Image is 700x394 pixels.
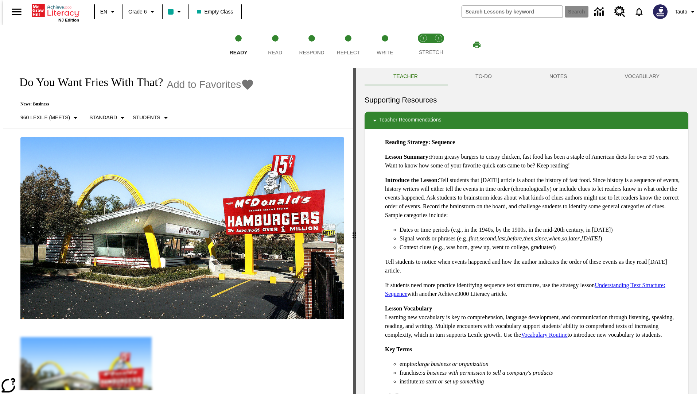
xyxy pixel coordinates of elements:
span: Empty Class [197,8,233,16]
div: Press Enter or Spacebar and then press right and left arrow keys to move the slider [353,68,356,394]
span: Respond [299,50,324,55]
button: TO-DO [447,68,521,85]
em: last [497,235,506,242]
strong: Introduce the Lesson: [385,177,439,183]
em: before [507,235,522,242]
button: Open side menu [6,1,27,23]
em: first [469,235,478,242]
button: Add to Favorites - Do You Want Fries With That? [167,78,254,91]
span: Write [377,50,393,55]
button: Teacher [365,68,447,85]
button: Respond step 3 of 5 [291,25,333,65]
button: NOTES [521,68,596,85]
em: since [535,235,547,242]
button: Select a new avatar [649,2,672,21]
span: Add to Favorites [167,79,241,90]
img: Avatar [653,4,668,19]
p: Learning new vocabulary is key to comprehension, language development, and communication through ... [385,304,682,339]
li: Dates or time periods (e.g., in the 1940s, by the 1900s, in the mid-20th century, in [DATE]) [400,225,682,234]
p: Tell students to notice when events happened and how the author indicates the order of these even... [385,258,682,275]
li: franchise: [400,368,682,377]
li: Context clues (e.g., was born, grew up, went to college, graduated) [400,243,682,252]
span: NJ Edition [58,18,79,22]
div: Home [32,3,79,22]
p: Standard [89,114,117,121]
div: Instructional Panel Tabs [365,68,688,85]
p: If students need more practice identifying sequence text structures, use the strategy lesson with... [385,281,682,298]
strong: Lesson Vocabulary [385,305,432,312]
button: Stretch Read step 1 of 2 [413,25,434,65]
a: Resource Center, Will open in new tab [610,2,630,22]
strong: Lesson Summary: [385,154,430,160]
span: Reflect [337,50,360,55]
em: second [480,235,496,242]
button: Stretch Respond step 2 of 2 [428,25,449,65]
button: Select Student [130,111,173,124]
em: later [569,235,580,242]
a: Data Center [590,2,610,22]
em: [DATE] [581,235,600,242]
strong: Key Terms [385,346,412,352]
img: One of the first McDonald's stores, with the iconic red sign and golden arches. [20,137,344,320]
span: EN [100,8,107,16]
div: Teacher Recommendations [365,112,688,129]
em: then [523,235,533,242]
button: Language: EN, Select a language [97,5,120,18]
span: Read [268,50,282,55]
p: 960 Lexile (Meets) [20,114,70,121]
button: Profile/Settings [672,5,700,18]
button: Scaffolds, Standard [86,111,130,124]
text: 1 [422,36,424,40]
p: News: Business [12,101,254,107]
em: a business with permission to sell a company's products [423,370,553,376]
strong: Sequence [432,139,455,145]
p: Tell students that [DATE] article is about the history of fast food. Since history is a sequence ... [385,176,682,220]
div: activity [356,68,697,394]
span: Grade 6 [128,8,147,16]
button: Write step 5 of 5 [364,25,406,65]
input: search field [462,6,563,18]
li: empire: [400,360,682,368]
button: VOCABULARY [596,68,688,85]
p: Students [133,114,160,121]
text: 2 [437,36,439,40]
span: STRETCH [419,49,443,55]
strong: Reading Strategy: [385,139,430,145]
a: Understanding Text Structure: Sequence [385,282,665,297]
span: Tauto [675,8,687,16]
li: Signal words or phrases (e.g., , , , , , , , , , ) [400,234,682,243]
a: Vocabulary Routine [521,332,567,338]
button: Print [465,38,489,51]
h6: Supporting Resources [365,94,688,106]
em: to start or set up something [420,378,484,385]
button: Reflect step 4 of 5 [327,25,369,65]
div: reading [3,68,353,390]
p: From greasy burgers to crispy chicken, fast food has been a staple of American diets for over 50 ... [385,152,682,170]
button: Read step 2 of 5 [254,25,296,65]
button: Select Lexile, 960 Lexile (Meets) [17,111,83,124]
p: Teacher Recommendations [379,116,441,125]
em: when [548,235,561,242]
button: Grade: Grade 6, Select a grade [125,5,160,18]
li: institute: [400,377,682,386]
em: large business or organization [417,361,489,367]
span: Ready [230,50,248,55]
em: so [562,235,567,242]
h1: Do You Want Fries With That? [12,76,163,89]
button: Class color is teal. Change class color [165,5,186,18]
button: Ready step 1 of 5 [217,25,260,65]
a: Notifications [630,2,649,21]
